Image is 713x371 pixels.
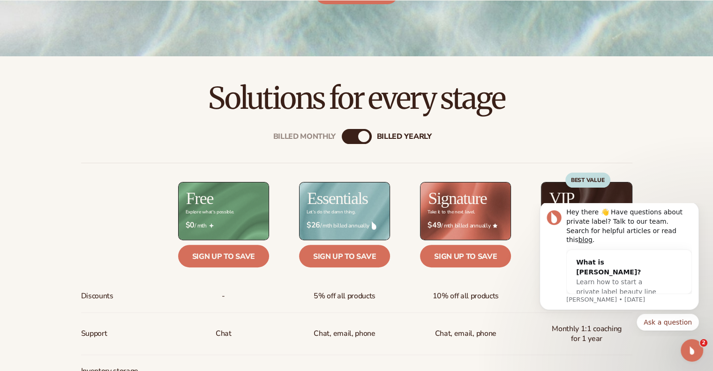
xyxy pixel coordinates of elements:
a: Sign up to save [299,245,390,267]
img: VIP_BG_199964bd-3653-43bc-8a67-789d2d7717b9.jpg [541,182,631,239]
h2: Free [186,190,213,207]
span: 10% off all products [432,288,499,305]
div: What is [PERSON_NAME]? [51,54,138,74]
p: Message from Lee, sent 5w ago [41,92,166,101]
p: Chat, email, phone [314,325,375,342]
strong: $49 [428,221,441,230]
div: Let’s do the damn thing. [307,210,355,215]
div: billed Yearly [377,132,432,141]
span: / mth [186,221,262,230]
div: Take it to the next level. [428,210,475,215]
p: Chat [216,325,232,342]
img: Profile image for Lee [21,7,36,22]
strong: $26 [307,221,320,230]
span: / mth billed annually [428,221,503,230]
iframe: Intercom live chat [681,339,703,362]
div: Billed Monthly [273,132,336,141]
span: Support [81,325,107,342]
div: BEST VALUE [565,173,610,188]
a: blog [53,33,67,40]
h2: Signature [428,190,487,207]
iframe: Intercom notifications message [525,203,713,336]
img: Free_Icon_bb6e7c7e-73f8-44bd-8ed0-223ea0fc522e.png [209,223,214,228]
button: Quick reply: Ask a question [111,111,173,128]
h2: Solutions for every stage [26,83,687,114]
span: Discounts [81,288,113,305]
span: - [222,288,225,305]
strong: $0 [186,221,195,230]
img: free_bg.png [179,182,269,239]
span: Learn how to start a private label beauty line with [PERSON_NAME] [51,75,131,102]
div: Explore what's possible. [186,210,234,215]
div: Hey there 👋 Have questions about private label? Talk to our team. Search for helpful articles or ... [41,5,166,41]
span: 5% off all products [314,288,375,305]
img: Signature_BG_eeb718c8-65ac-49e3-a4e5-327c6aa73146.jpg [420,182,510,239]
div: Message content [41,5,166,91]
span: Chat, email, phone [435,325,496,342]
img: Essentials_BG_9050f826-5aa9-47d9-a362-757b82c62641.jpg [300,182,390,239]
div: Quick reply options [14,111,173,128]
img: Star_6.png [493,223,497,227]
h2: VIP [549,190,574,207]
span: / mth billed annually [307,221,383,230]
a: Sign up to save [178,245,269,267]
div: What is [PERSON_NAME]?Learn how to start a private label beauty line with [PERSON_NAME] [41,47,147,111]
a: Sign up to save [420,245,511,267]
h2: Essentials [307,190,368,207]
img: drop.png [372,221,376,230]
span: 2 [700,339,707,347]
